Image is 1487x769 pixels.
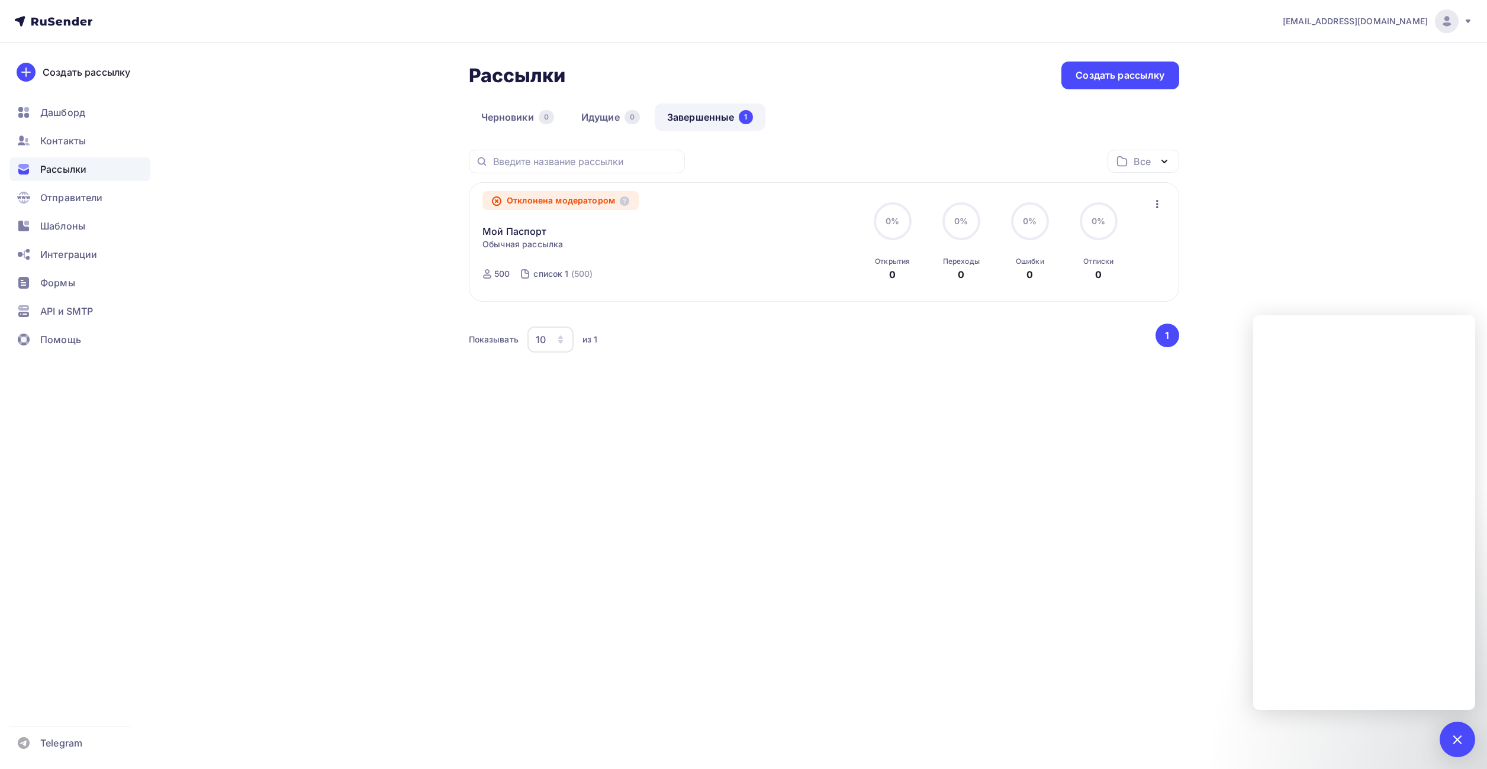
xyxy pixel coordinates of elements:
span: Дашборд [40,105,85,119]
a: Шаблоны [9,214,150,238]
a: Контакты [9,129,150,153]
div: из 1 [582,334,598,345]
a: [EMAIL_ADDRESS][DOMAIN_NAME] [1283,9,1473,33]
span: Помощь [40,332,81,347]
a: Черновики0 [469,104,567,131]
div: Открытия [875,257,910,266]
span: Рассылки [40,162,86,176]
div: Создать рассылку [43,65,130,79]
span: API и SMTP [40,304,93,318]
button: Go to page 1 [1156,324,1179,347]
div: 0 [889,267,896,282]
div: Создать рассылку [1076,69,1164,82]
span: 0% [1092,216,1105,226]
span: [EMAIL_ADDRESS][DOMAIN_NAME] [1283,15,1428,27]
div: Ошибки [1016,257,1044,266]
a: Дашборд [9,101,150,124]
button: 10 [527,326,574,353]
div: 0 [958,267,964,282]
ul: Pagination [1153,324,1179,347]
div: 0 [625,110,640,124]
a: Идущие0 [569,104,652,131]
span: 0% [886,216,899,226]
span: 0% [954,216,968,226]
span: Отправители [40,190,103,205]
a: Завершенные1 [655,104,765,131]
div: 1 [739,110,752,124]
div: 0 [539,110,554,124]
input: Введите название рассылки [493,155,678,168]
span: Интеграции [40,247,97,261]
span: Telegram [40,736,82,750]
button: Все [1108,150,1179,173]
a: Мой Паспорт [482,224,547,238]
div: Переходы [943,257,980,266]
div: Все [1134,154,1150,169]
span: Шаблоны [40,219,85,233]
a: список 1 (500) [532,264,594,283]
div: 10 [536,332,546,347]
div: Отклонена модератором [482,191,639,210]
div: 0 [1095,267,1102,282]
span: Формы [40,276,75,290]
span: 0% [1023,216,1037,226]
div: (500) [571,268,593,280]
h2: Рассылки [469,64,566,88]
a: Рассылки [9,157,150,181]
div: 500 [494,268,510,280]
div: Отписки [1083,257,1113,266]
div: список 1 [533,268,568,280]
div: Показывать [469,334,519,345]
a: Отправители [9,186,150,209]
a: Формы [9,271,150,295]
span: Контакты [40,134,86,148]
span: Обычная рассылка [482,238,563,250]
div: 0 [1026,267,1033,282]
